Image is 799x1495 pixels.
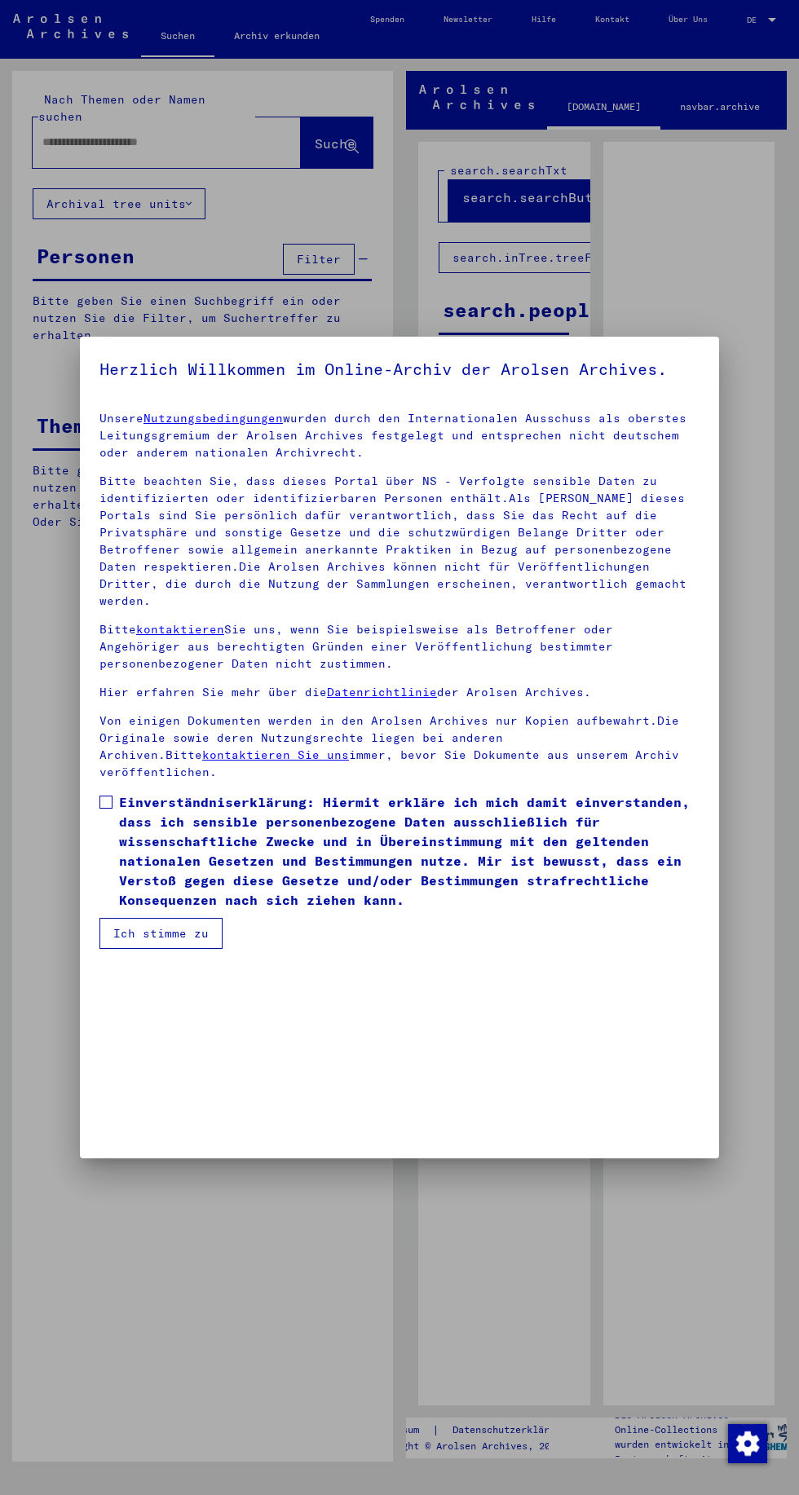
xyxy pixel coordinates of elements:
[728,1424,767,1463] img: Zustimmung ändern
[727,1423,766,1462] div: Zustimmung ändern
[99,356,700,382] h5: Herzlich Willkommen im Online-Archiv der Arolsen Archives.
[99,684,700,701] p: Hier erfahren Sie mehr über die der Arolsen Archives.
[136,622,224,637] a: kontaktieren
[99,410,700,461] p: Unsere wurden durch den Internationalen Ausschuss als oberstes Leitungsgremium der Arolsen Archiv...
[202,747,349,762] a: kontaktieren Sie uns
[99,621,700,673] p: Bitte Sie uns, wenn Sie beispielsweise als Betroffener oder Angehöriger aus berechtigten Gründen ...
[99,712,700,781] p: Von einigen Dokumenten werden in den Arolsen Archives nur Kopien aufbewahrt.Die Originale sowie d...
[99,918,223,949] button: Ich stimme zu
[327,685,437,699] a: Datenrichtlinie
[119,792,700,910] span: Einverständniserklärung: Hiermit erkläre ich mich damit einverstanden, dass ich sensible personen...
[143,411,283,426] a: Nutzungsbedingungen
[99,473,700,610] p: Bitte beachten Sie, dass dieses Portal über NS - Verfolgte sensible Daten zu identifizierten oder...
